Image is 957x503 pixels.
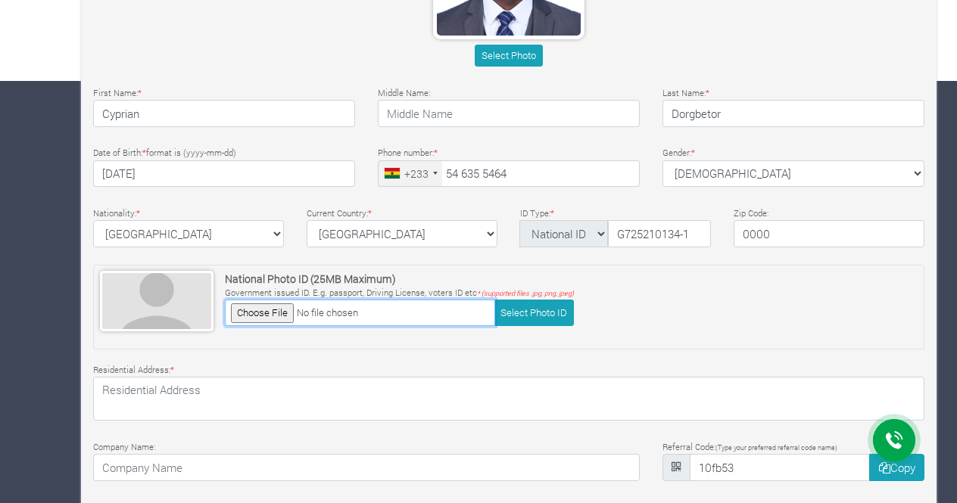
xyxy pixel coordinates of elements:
p: Government issued ID. E.g. passport, Driving License, voters ID etc [225,287,574,300]
small: (Type your preferred referral code name) [715,443,837,452]
label: Residential Address: [93,364,174,377]
label: Last Name: [662,87,709,100]
label: First Name: [93,87,142,100]
strong: National Photo ID (25MB Maximum) [225,272,396,286]
label: ID Type: [520,207,554,220]
input: Phone Number [378,160,640,188]
label: Gender: [662,147,695,160]
label: Nationality: [93,207,140,220]
div: Ghana (Gaana): +233 [379,161,442,187]
input: Type Date of Birth (YYYY-MM-DD) [93,160,355,188]
input: Last Name [662,100,924,127]
label: Zip Code: [734,207,768,220]
label: Referral Code: [662,441,837,454]
label: Middle Name: [378,87,430,100]
input: First Name [93,100,355,127]
input: Middle Name [378,100,640,127]
button: Select Photo ID [494,300,574,326]
label: Current Country: [307,207,372,220]
i: * (supported files .jpg, png, jpeg) [477,289,574,297]
input: Zip Code [734,220,924,247]
label: Phone number: [378,147,438,160]
label: Date of Birth: format is (yyyy-mm-dd) [93,147,236,160]
input: Company Name [93,454,640,481]
button: Copy [869,454,924,481]
input: ID Number [608,220,711,247]
button: Select Photo [475,45,542,67]
label: Company Name: [93,441,155,454]
div: +233 [404,166,429,182]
